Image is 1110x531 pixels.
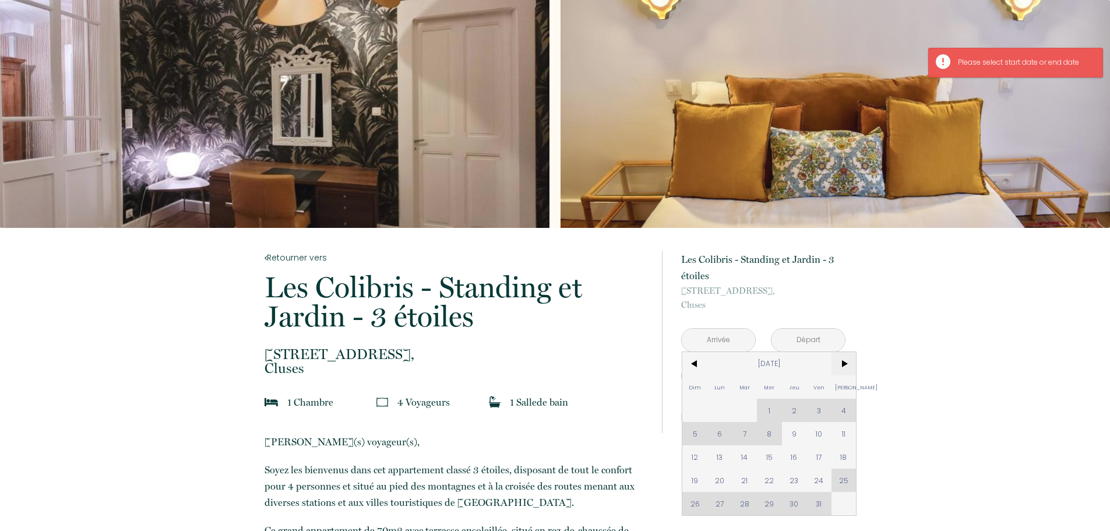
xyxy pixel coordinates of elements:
a: Retourner vers [265,251,647,264]
span: 18 [831,445,857,469]
div: Please select start date or end date [958,57,1091,68]
span: Lun [707,375,732,399]
span: 24 [806,469,831,492]
span: [STREET_ADDRESS], [681,284,845,298]
p: Cluses [681,284,845,312]
p: ​Soyez les bienvenus dans cet appartement classé 3 étoiles, disposant de tout le confort pour 4 p... [265,462,647,511]
input: Départ [771,329,845,351]
span: 14 [732,445,757,469]
span: Ven [806,375,831,399]
p: 1 Salle de bain [510,394,568,410]
button: Réserver [681,402,845,433]
p: Les Colibris - Standing et Jardin - 3 étoiles [265,273,647,331]
span: 15 [757,445,782,469]
p: Les Colibris - Standing et Jardin - 3 étoiles [681,251,845,284]
span: 22 [757,469,782,492]
span: [STREET_ADDRESS], [265,347,647,361]
span: < [682,352,707,375]
span: 16 [782,445,807,469]
span: s [446,396,450,408]
span: 21 [732,469,757,492]
span: Jeu [782,375,807,399]
span: 9 [782,422,807,445]
span: 19 [682,469,707,492]
span: [PERSON_NAME] [831,375,857,399]
span: 23 [782,469,807,492]
span: 12 [682,445,707,469]
p: ​[PERSON_NAME](s) voyageur(s), [265,434,647,450]
span: Mer [757,375,782,399]
span: Mar [732,375,757,399]
p: Cluses [265,347,647,375]
span: [DATE] [707,352,831,375]
span: 11 [831,422,857,445]
p: 1 Chambre [287,394,333,410]
span: Dim [682,375,707,399]
span: > [831,352,857,375]
p: 4 Voyageur [397,394,450,410]
span: 20 [707,469,732,492]
span: 13 [707,445,732,469]
img: guests [376,396,388,408]
span: 17 [806,445,831,469]
span: 10 [806,422,831,445]
input: Arrivée [682,329,755,351]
